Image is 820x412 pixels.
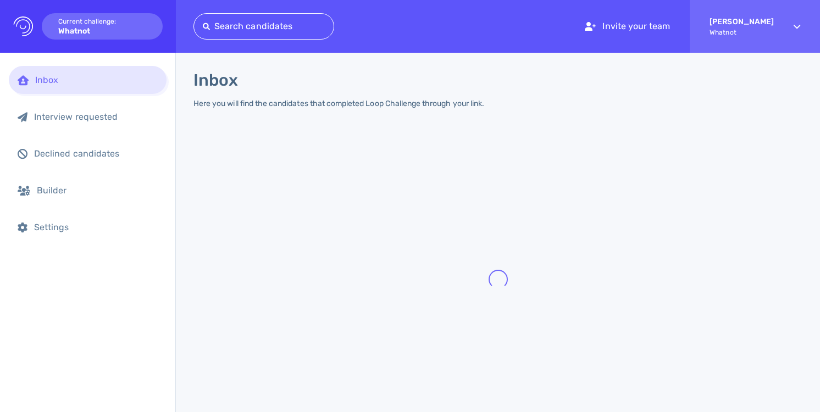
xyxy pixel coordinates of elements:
div: Builder [37,185,158,196]
strong: [PERSON_NAME] [710,17,774,26]
div: Settings [34,222,158,232]
h1: Inbox [193,70,238,90]
div: Inbox [35,75,158,85]
div: Interview requested [34,112,158,122]
div: Declined candidates [34,148,158,159]
span: Whatnot [710,29,774,36]
div: Here you will find the candidates that completed Loop Challenge through your link. [193,99,484,108]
